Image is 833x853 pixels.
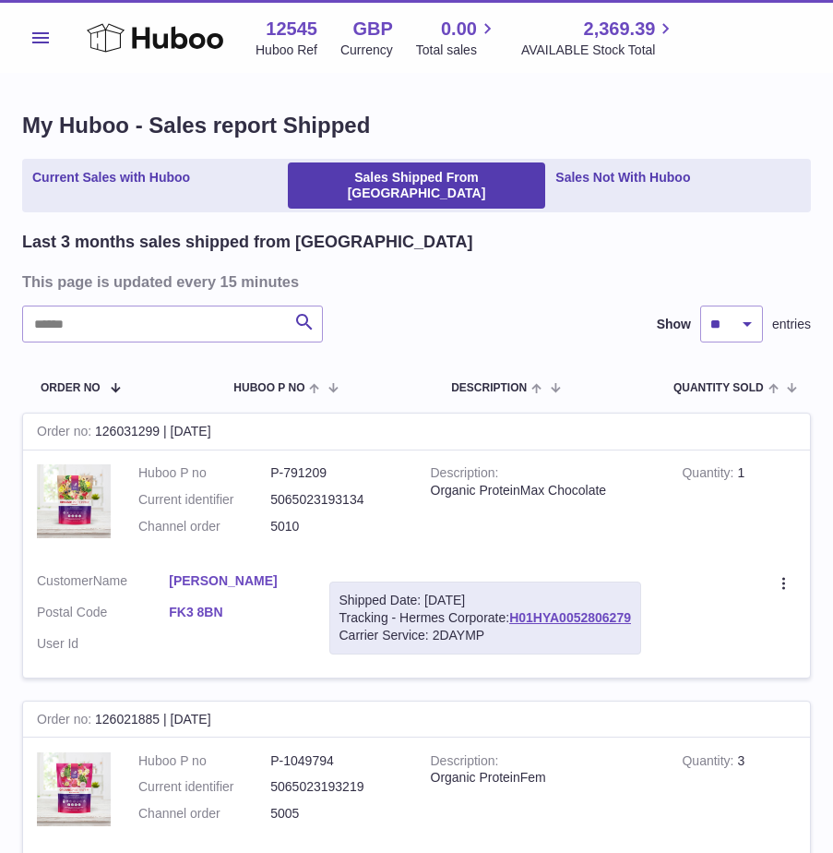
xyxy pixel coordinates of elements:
span: Description [451,382,527,394]
dd: 5065023193219 [270,778,402,796]
dt: Current identifier [138,778,270,796]
span: Total sales [416,42,498,59]
span: AVAILABLE Stock Total [521,42,677,59]
a: 0.00 Total sales [416,17,498,59]
strong: Description [431,465,499,485]
a: FK3 8BN [169,604,301,621]
strong: Order no [37,424,95,443]
div: Organic ProteinFem [431,769,655,787]
div: Tracking - Hermes Corporate: [329,582,641,655]
dt: Channel order [138,518,270,535]
strong: Quantity [682,465,737,485]
a: [PERSON_NAME] [169,572,301,590]
div: 126021885 | [DATE] [23,702,810,739]
strong: 12545 [266,17,317,42]
a: Sales Shipped From [GEOGRAPHIC_DATA] [288,162,546,209]
div: Huboo Ref [256,42,317,59]
dd: P-1049794 [270,752,402,770]
div: Carrier Service: 2DAYMP [339,627,631,644]
h3: This page is updated every 15 minutes [22,271,806,292]
dd: P-791209 [270,464,402,482]
dt: Name [37,572,169,595]
div: Currency [340,42,393,59]
dt: Huboo P no [138,464,270,482]
h1: My Huboo - Sales report Shipped [22,111,811,140]
a: Sales Not With Huboo [549,162,696,209]
td: 3 [668,739,810,847]
span: Customer [37,573,93,588]
span: entries [772,316,811,333]
img: 125451757033181.png [37,752,111,826]
dd: 5005 [270,805,402,823]
img: 125451756940624.jpg [37,464,111,538]
a: Current Sales with Huboo [26,162,196,209]
dt: Channel order [138,805,270,823]
div: Shipped Date: [DATE] [339,592,631,609]
label: Show [657,316,691,333]
dd: 5010 [270,518,402,535]
dt: Postal Code [37,604,169,626]
a: 2,369.39 AVAILABLE Stock Total [521,17,677,59]
dd: 5065023193134 [270,491,402,509]
strong: GBP [352,17,392,42]
h2: Last 3 months sales shipped from [GEOGRAPHIC_DATA] [22,231,472,253]
span: Order No [41,382,101,394]
span: Huboo P no [233,382,304,394]
a: H01HYA0052806279 [509,610,631,625]
span: 0.00 [441,17,477,42]
dt: Current identifier [138,491,270,509]
span: Quantity Sold [673,382,764,394]
td: 1 [668,451,810,559]
strong: Quantity [682,753,737,773]
div: Organic ProteinMax Chocolate [431,482,655,499]
span: 2,369.39 [584,17,656,42]
strong: Description [431,753,499,773]
strong: Order no [37,712,95,731]
div: 126031299 | [DATE] [23,414,810,451]
dt: User Id [37,635,169,653]
dt: Huboo P no [138,752,270,770]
